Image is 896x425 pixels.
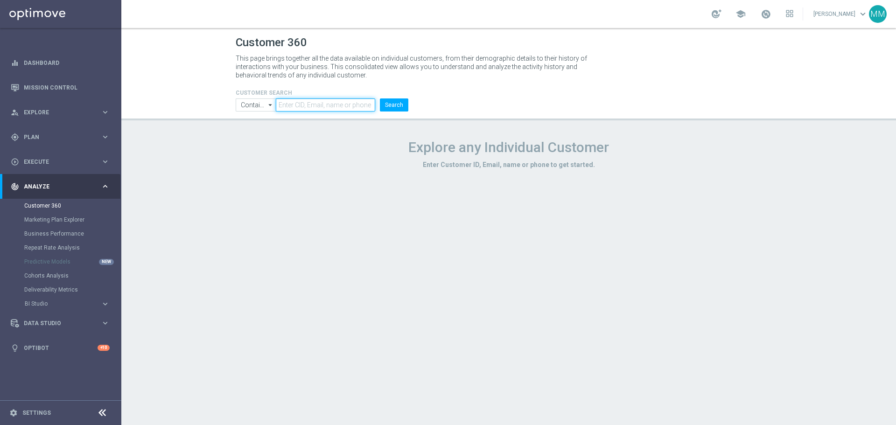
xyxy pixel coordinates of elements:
[24,272,97,279] a: Cohorts Analysis
[11,108,19,117] i: person_search
[10,84,110,91] button: Mission Control
[25,301,101,307] div: BI Studio
[11,50,110,75] div: Dashboard
[101,132,110,141] i: keyboard_arrow_right
[24,269,120,283] div: Cohorts Analysis
[24,75,110,100] a: Mission Control
[24,202,97,209] a: Customer 360
[24,255,120,269] div: Predictive Models
[11,133,101,141] div: Plan
[10,320,110,327] button: Data Studio keyboard_arrow_right
[101,319,110,327] i: keyboard_arrow_right
[24,241,120,255] div: Repeat Rate Analysis
[24,50,110,75] a: Dashboard
[10,109,110,116] button: person_search Explore keyboard_arrow_right
[101,108,110,117] i: keyboard_arrow_right
[10,59,110,67] button: equalizer Dashboard
[11,182,101,191] div: Analyze
[9,409,18,417] i: settings
[24,320,101,326] span: Data Studio
[869,5,887,23] div: MM
[858,9,868,19] span: keyboard_arrow_down
[10,133,110,141] button: gps_fixed Plan keyboard_arrow_right
[380,98,408,111] button: Search
[24,213,120,227] div: Marketing Plan Explorer
[101,157,110,166] i: keyboard_arrow_right
[11,108,101,117] div: Explore
[11,75,110,100] div: Mission Control
[11,335,110,360] div: Optibot
[812,7,869,21] a: [PERSON_NAME]keyboard_arrow_down
[11,158,101,166] div: Execute
[10,344,110,352] button: lightbulb Optibot +10
[98,345,110,351] div: +10
[24,216,97,223] a: Marketing Plan Explorer
[11,158,19,166] i: play_circle_outline
[236,139,782,156] h1: Explore any Individual Customer
[101,300,110,308] i: keyboard_arrow_right
[11,133,19,141] i: gps_fixed
[735,9,746,19] span: school
[101,182,110,191] i: keyboard_arrow_right
[11,59,19,67] i: equalizer
[24,230,97,237] a: Business Performance
[24,297,120,311] div: BI Studio
[24,110,101,115] span: Explore
[24,199,120,213] div: Customer 360
[24,134,101,140] span: Plan
[11,182,19,191] i: track_changes
[22,410,51,416] a: Settings
[24,283,120,297] div: Deliverability Metrics
[24,244,97,251] a: Repeat Rate Analysis
[99,259,114,265] div: NEW
[25,301,91,307] span: BI Studio
[24,300,110,307] button: BI Studio keyboard_arrow_right
[24,227,120,241] div: Business Performance
[11,319,101,327] div: Data Studio
[266,99,275,111] i: arrow_drop_down
[11,344,19,352] i: lightbulb
[24,159,101,165] span: Execute
[236,90,408,96] h4: CUSTOMER SEARCH
[236,54,595,79] p: This page brings together all the data available on individual customers, from their demographic ...
[10,158,110,166] button: play_circle_outline Execute keyboard_arrow_right
[276,98,375,111] input: Enter CID, Email, name or phone
[236,98,276,111] input: Contains
[24,184,101,189] span: Analyze
[236,36,782,49] h1: Customer 360
[236,160,782,169] h3: Enter Customer ID, Email, name or phone to get started.
[24,286,97,293] a: Deliverability Metrics
[24,335,98,360] a: Optibot
[10,183,110,190] button: track_changes Analyze keyboard_arrow_right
